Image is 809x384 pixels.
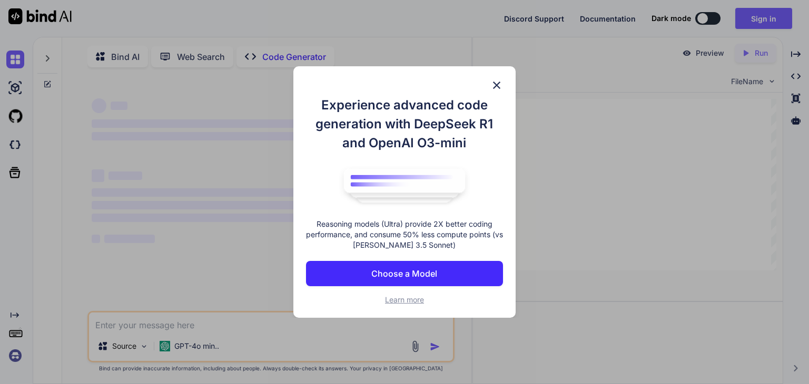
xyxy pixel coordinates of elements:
img: close [490,79,503,92]
span: Learn more [385,295,424,304]
p: Reasoning models (Ultra) provide 2X better coding performance, and consume 50% less compute point... [306,219,503,250]
img: bind logo [336,163,473,208]
p: Choose a Model [371,267,437,280]
button: Choose a Model [306,261,503,286]
h1: Experience advanced code generation with DeepSeek R1 and OpenAI O3-mini [306,96,503,153]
